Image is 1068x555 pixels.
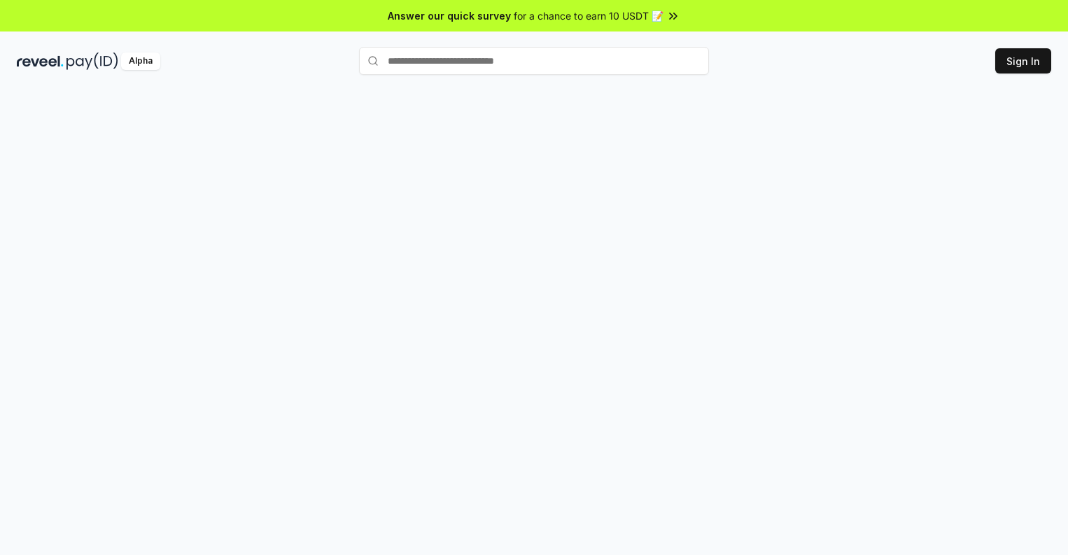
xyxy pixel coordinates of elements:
[66,52,118,70] img: pay_id
[995,48,1051,73] button: Sign In
[514,8,663,23] span: for a chance to earn 10 USDT 📝
[17,52,64,70] img: reveel_dark
[121,52,160,70] div: Alpha
[388,8,511,23] span: Answer our quick survey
